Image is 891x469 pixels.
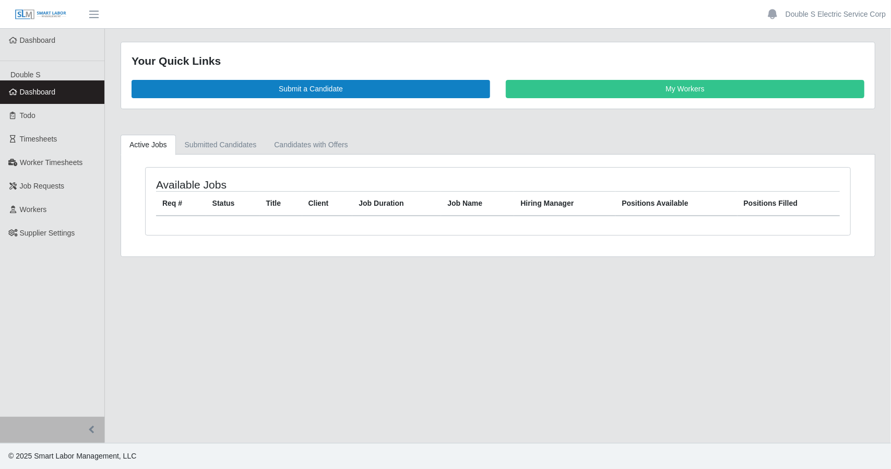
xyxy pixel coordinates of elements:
[20,182,65,190] span: Job Requests
[206,191,260,216] th: Status
[260,191,302,216] th: Title
[506,80,864,98] a: My Workers
[121,135,176,155] a: Active Jobs
[352,191,441,216] th: Job Duration
[615,191,737,216] th: Positions Available
[20,36,56,44] span: Dashboard
[20,135,57,143] span: Timesheets
[20,158,82,167] span: Worker Timesheets
[8,452,136,460] span: © 2025 Smart Labor Management, LLC
[20,88,56,96] span: Dashboard
[786,9,886,20] a: Double S Electric Service Corp
[738,191,840,216] th: Positions Filled
[20,111,35,120] span: Todo
[176,135,266,155] a: Submitted Candidates
[20,205,47,214] span: Workers
[156,178,432,191] h4: Available Jobs
[15,9,67,20] img: SLM Logo
[10,71,41,79] span: Double S
[132,80,490,98] a: Submit a Candidate
[441,191,514,216] th: Job Name
[156,191,206,216] th: Req #
[265,135,357,155] a: Candidates with Offers
[20,229,75,237] span: Supplier Settings
[302,191,353,216] th: Client
[132,53,864,69] div: Your Quick Links
[514,191,615,216] th: Hiring Manager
